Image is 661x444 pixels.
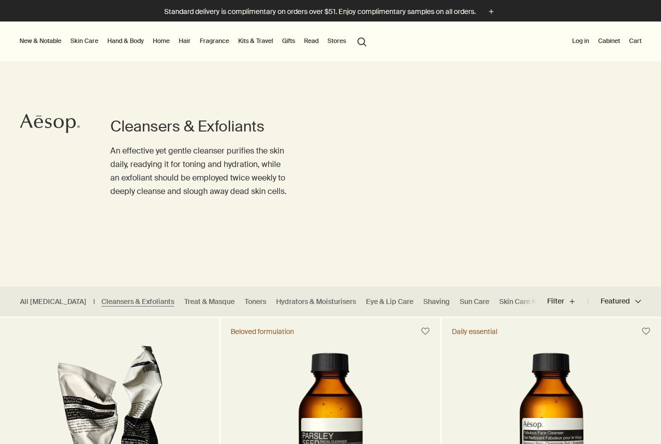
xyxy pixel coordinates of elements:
button: Stores [326,35,348,47]
a: Toners [245,297,266,306]
svg: Aesop [20,113,80,133]
a: Hydrators & Moisturisers [276,297,356,306]
p: An effective yet gentle cleanser purifies the skin daily, readying it for toning and hydration, w... [110,144,291,198]
a: Skin Care Kits [499,297,544,306]
a: Gifts [280,35,297,47]
a: Hand & Body [105,35,146,47]
a: All [MEDICAL_DATA] [20,297,86,306]
button: Featured [588,289,641,313]
button: Log in [570,35,591,47]
a: Treat & Masque [184,297,235,306]
div: Beloved formulation [231,327,294,336]
a: Cleansers & Exfoliants [101,297,174,306]
a: Fragrance [198,35,231,47]
a: Eye & Lip Care [366,297,413,306]
a: Shaving [423,297,450,306]
h1: Cleansers & Exfoliants [110,116,291,136]
div: Daily essential [452,327,497,336]
nav: supplementary [570,21,644,61]
nav: primary [17,21,371,61]
button: Filter [547,289,588,313]
p: Standard delivery is complimentary on orders over $51. Enjoy complimentary samples on all orders. [164,6,476,17]
a: Kits & Travel [236,35,275,47]
a: Hair [177,35,193,47]
a: Skin Care [68,35,100,47]
button: Standard delivery is complimentary on orders over $51. Enjoy complimentary samples on all orders. [164,6,497,17]
a: Read [302,35,321,47]
a: Cabinet [596,35,622,47]
button: Cart [627,35,644,47]
button: Save to cabinet [416,322,434,340]
button: New & Notable [17,35,63,47]
a: Home [151,35,172,47]
a: Aesop [17,111,82,138]
a: Sun Care [460,297,489,306]
button: Save to cabinet [637,322,655,340]
button: Open search [353,31,371,50]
